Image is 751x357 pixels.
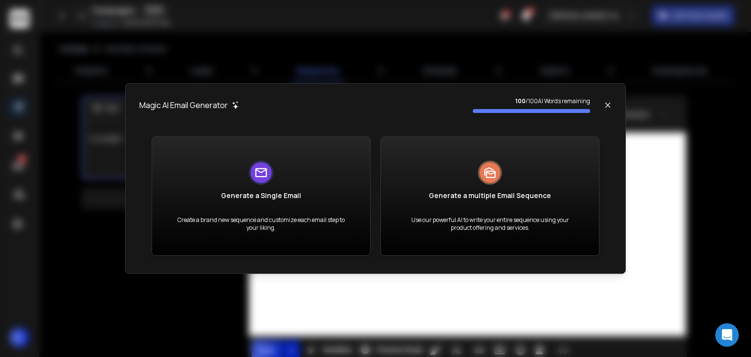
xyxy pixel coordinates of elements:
h1: Generate a multiple Email Sequence [429,191,551,201]
div: Open Intercom Messenger [715,323,739,347]
h1: Generate a Single Email [221,191,301,201]
img: logo [478,160,502,185]
strong: 100 [515,97,526,105]
h1: Magic AI Email Generator [139,99,228,111]
img: logo [249,160,273,185]
p: Use our powerful AI to write your entire sequence using your product offering and services. [404,216,575,232]
p: Create a brand new sequence and customize each email step to your liking. [176,216,347,232]
p: / 100 AI Words remaining [473,97,590,105]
